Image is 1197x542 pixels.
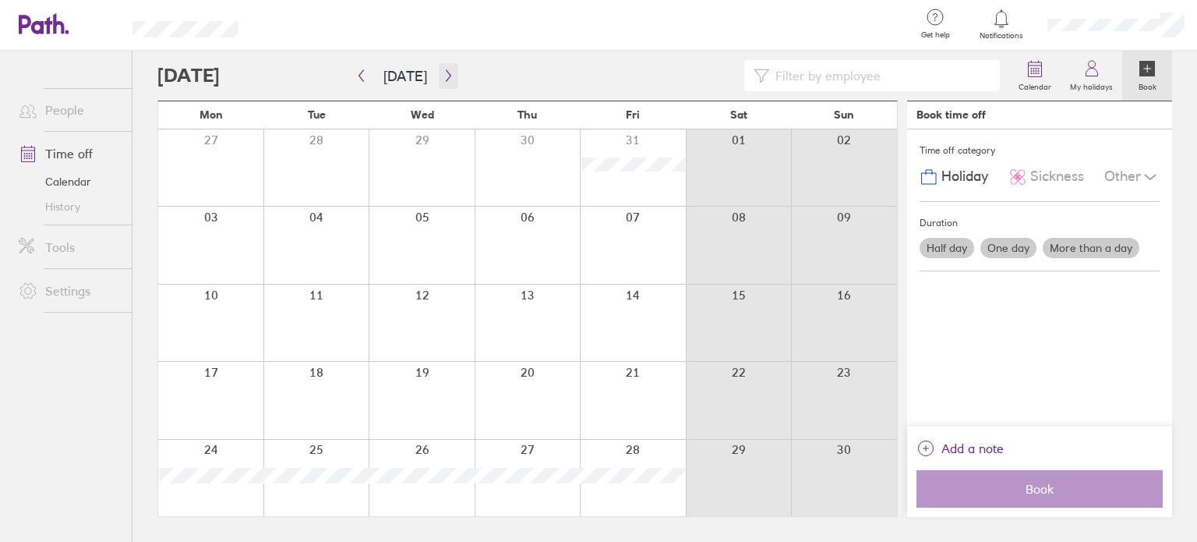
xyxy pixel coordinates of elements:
span: Sickness [1030,168,1084,185]
a: Notifications [976,8,1027,41]
a: My holidays [1061,51,1122,101]
a: Calendar [1009,51,1061,101]
input: Filter by employee [769,61,990,90]
label: My holidays [1061,78,1122,92]
label: Half day [920,238,974,258]
span: Sat [730,108,747,121]
a: Book [1122,51,1172,101]
div: Duration [920,211,1160,235]
span: Get help [910,30,961,40]
a: History [6,194,132,219]
a: Tools [6,232,132,263]
span: Book [927,482,1152,496]
button: Book [916,470,1163,508]
span: Fri [626,108,640,121]
label: Calendar [1009,78,1061,92]
span: Sun [834,108,854,121]
span: Thu [517,108,537,121]
a: Calendar [6,169,132,194]
span: Mon [199,108,223,121]
span: Holiday [941,168,988,185]
div: Time off category [920,139,1160,162]
span: Tue [308,108,326,121]
div: Book time off [916,108,986,121]
label: Book [1129,78,1166,92]
a: Settings [6,275,132,306]
span: Notifications [976,31,1027,41]
button: Add a note [916,436,1004,461]
span: Wed [411,108,434,121]
span: Add a note [941,436,1004,461]
label: More than a day [1043,238,1139,258]
a: People [6,94,132,126]
label: One day [980,238,1036,258]
button: [DATE] [371,63,440,89]
div: Other [1104,162,1160,192]
a: Time off [6,138,132,169]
